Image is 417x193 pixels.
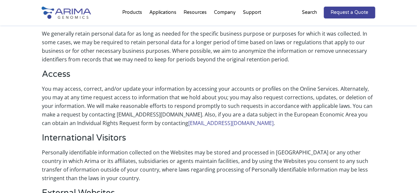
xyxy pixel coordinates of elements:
[302,8,317,17] p: Search
[42,133,375,148] h3: International Visitors
[324,7,375,18] a: Request a Quote
[42,7,91,19] img: Arima-Genomics-logo
[188,119,274,127] a: [EMAIL_ADDRESS][DOMAIN_NAME]
[42,69,375,84] h3: Access
[42,29,375,69] p: We generally retain personal data for as long as needed for the specific business purpose or purp...
[42,148,375,188] p: Personally identifiable information collected on the Websites may be stored and processed in [GEO...
[42,84,375,133] p: You may access, correct, and/or update your information by accessing your accounts or profiles on...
